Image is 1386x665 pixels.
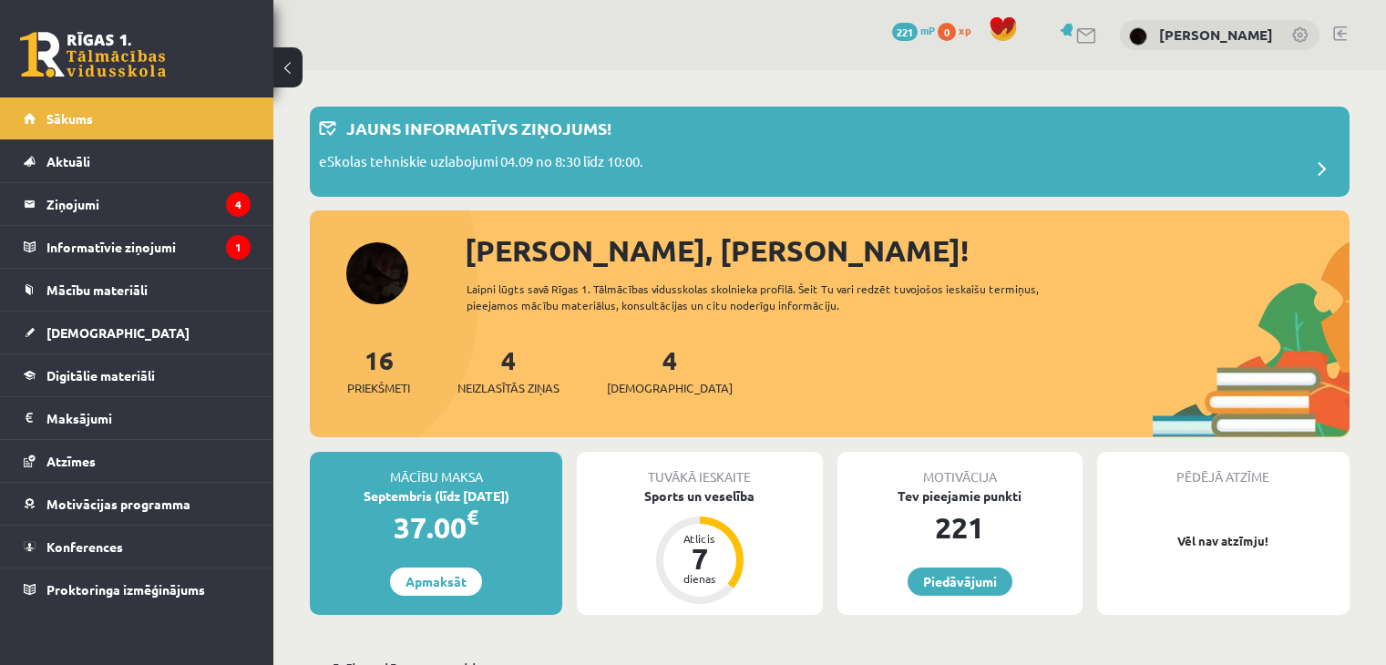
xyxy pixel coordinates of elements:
a: Ziņojumi4 [24,183,251,225]
a: Konferences [24,526,251,568]
span: Sākums [46,110,93,127]
div: Septembris (līdz [DATE]) [310,486,562,506]
span: Aktuāli [46,153,90,169]
span: xp [959,23,970,37]
a: Rīgas 1. Tālmācības vidusskola [20,32,166,77]
div: 221 [837,506,1083,549]
span: Digitālie materiāli [46,367,155,384]
div: Laipni lūgts savā Rīgas 1. Tālmācības vidusskolas skolnieka profilā. Šeit Tu vari redzēt tuvojošo... [467,281,1091,313]
div: 37.00 [310,506,562,549]
a: Informatīvie ziņojumi1 [24,226,251,268]
a: 4Neizlasītās ziņas [457,343,560,397]
div: Atlicis [672,533,727,544]
span: [DEMOGRAPHIC_DATA] [46,324,190,341]
a: Motivācijas programma [24,483,251,525]
span: [DEMOGRAPHIC_DATA] [607,379,733,397]
a: 16Priekšmeti [347,343,410,397]
div: [PERSON_NAME], [PERSON_NAME]! [465,229,1350,272]
div: Motivācija [837,452,1083,486]
span: € [467,504,478,530]
a: Proktoringa izmēģinājums [24,568,251,610]
div: 7 [672,544,727,573]
a: [DEMOGRAPHIC_DATA] [24,312,251,353]
span: Proktoringa izmēģinājums [46,581,205,598]
div: Mācību maksa [310,452,562,486]
a: Digitālie materiāli [24,354,251,396]
span: Mācību materiāli [46,281,148,298]
span: Atzīmes [46,453,96,469]
a: Sports un veselība Atlicis 7 dienas [577,486,822,607]
a: 221 mP [892,23,935,37]
span: Priekšmeti [347,379,410,397]
span: mP [920,23,935,37]
i: 1 [226,235,251,260]
div: Tuvākā ieskaite [577,452,822,486]
i: 4 [226,192,251,217]
div: Pēdējā atzīme [1097,452,1350,486]
a: Maksājumi [24,397,251,439]
a: Atzīmes [24,440,251,482]
a: [PERSON_NAME] [1159,26,1273,44]
span: Motivācijas programma [46,496,190,512]
span: Konferences [46,538,123,555]
div: Tev pieejamie punkti [837,486,1083,506]
p: eSkolas tehniskie uzlabojumi 04.09 no 8:30 līdz 10:00. [319,151,643,177]
a: Sākums [24,97,251,139]
p: Vēl nav atzīmju! [1106,532,1340,550]
span: 0 [938,23,956,41]
a: Piedāvājumi [908,568,1012,596]
a: 0 xp [938,23,980,37]
a: Aktuāli [24,140,251,182]
span: 221 [892,23,918,41]
a: Jauns informatīvs ziņojums! eSkolas tehniskie uzlabojumi 04.09 no 8:30 līdz 10:00. [319,116,1340,188]
div: dienas [672,573,727,584]
span: Neizlasītās ziņas [457,379,560,397]
a: Mācību materiāli [24,269,251,311]
p: Jauns informatīvs ziņojums! [346,116,611,140]
legend: Maksājumi [46,397,251,439]
legend: Ziņojumi [46,183,251,225]
a: 4[DEMOGRAPHIC_DATA] [607,343,733,397]
a: Apmaksāt [390,568,482,596]
div: Sports un veselība [577,486,822,506]
img: Linda Rutka [1129,27,1147,46]
legend: Informatīvie ziņojumi [46,226,251,268]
